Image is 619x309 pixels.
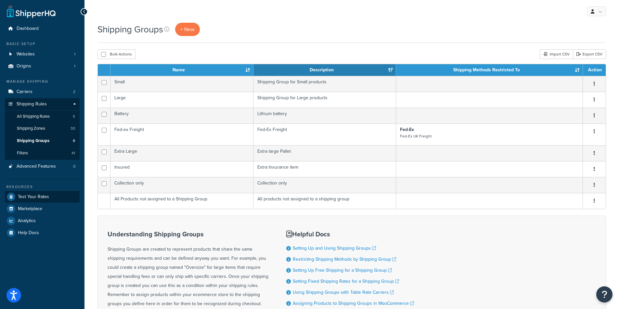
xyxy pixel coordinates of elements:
a: Setting Up Free Shipping for a Shipping Group [293,267,392,274]
span: Dashboard [17,26,39,31]
a: Carriers 2 [5,86,80,98]
li: Filters [5,147,80,159]
li: Shipping Zones [5,123,80,135]
td: Collection only [253,177,396,193]
span: Help Docs [18,230,39,236]
span: 5 [73,114,75,119]
th: Name: activate to sort column ascending [110,64,253,76]
span: Advanced Features [17,164,56,169]
li: Shipping Rules [5,98,80,160]
td: Large [110,92,253,108]
span: 2 [73,89,75,95]
span: Shipping Groups [17,138,49,144]
td: Shipping Group for Large products [253,92,396,108]
span: Origins [17,64,31,69]
li: Carriers [5,86,80,98]
td: Extra large Pallet [253,145,396,161]
td: Fed-Ex Freight [253,124,396,145]
span: 41 [71,150,75,156]
td: Small [110,76,253,92]
td: All products not assigned to a shipping group [253,193,396,209]
a: Advanced Features 0 [5,160,80,172]
span: Test Your Rates [18,194,49,200]
div: Shipping Groups are created to represent products that share the same shipping requirements and c... [108,231,270,308]
li: Origins [5,60,80,72]
td: Extra Insurance item [253,161,396,177]
span: Analytics [18,218,36,224]
td: Insured [110,161,253,177]
a: Shipping Rules [5,98,80,110]
a: Test Your Rates [5,191,80,203]
th: Description: activate to sort column ascending [253,64,396,76]
li: All Shipping Rules [5,111,80,123]
td: Extra Large [110,145,253,161]
span: All Shipping Rules [17,114,50,119]
a: Using Shipping Groups with Table Rate Carriers [293,289,394,296]
span: Shipping Rules [17,101,47,107]
small: Fed-Ex UK Freight [400,133,432,139]
a: Assigning Products to Shipping Groups in WooCommerce [293,300,414,307]
h3: Understanding Shipping Groups [108,231,270,238]
a: Origins 1 [5,60,80,72]
a: ShipperHQ Home [7,5,56,18]
a: All Shipping Rules 5 [5,111,80,123]
a: Shipping Groups 8 [5,135,80,147]
span: Websites [17,52,35,57]
a: Help Docs [5,227,80,239]
li: Websites [5,48,80,60]
th: Shipping Methods Restricted To: activate to sort column ascending [396,64,583,76]
span: Marketplace [18,206,42,212]
div: Import CSV [540,49,573,59]
span: 1 [74,64,75,69]
span: Carriers [17,89,32,95]
td: All Products not assigned to a Shipping Group [110,193,253,209]
td: Shipping Group for Small products [253,76,396,92]
a: Setting Fixed Shipping Rates for a Shipping Group [293,278,399,285]
div: Resources [5,184,80,190]
td: Lithium battery [253,108,396,124]
a: Filters 41 [5,147,80,159]
a: Dashboard [5,23,80,35]
div: Basic Setup [5,41,80,47]
a: Export CSV [573,49,606,59]
span: 8 [73,138,75,144]
strong: Fed-Ex [400,126,414,133]
li: Shipping Groups [5,135,80,147]
td: Collection only [110,177,253,193]
span: + New [180,26,195,33]
a: Websites 1 [5,48,80,60]
div: Manage Shipping [5,79,80,84]
h1: Shipping Groups [97,23,163,36]
h3: Helpful Docs [286,231,414,238]
span: 1 [74,52,75,57]
button: Open Resource Center [596,286,613,303]
span: Shipping Zones [17,126,45,131]
a: Shipping Zones 30 [5,123,80,135]
th: Action [583,64,606,76]
span: 30 [71,126,75,131]
button: Bulk Actions [97,49,135,59]
a: Analytics [5,215,80,227]
td: Battery [110,108,253,124]
span: 0 [73,164,75,169]
a: + New [175,23,200,36]
a: Restricting Shipping Methods by Shipping Group [293,256,396,263]
li: Advanced Features [5,160,80,172]
a: Setting Up and Using Shipping Groups [293,245,376,252]
span: Filters [17,150,28,156]
td: Fed-ex Freight [110,124,253,145]
a: Marketplace [5,203,80,215]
